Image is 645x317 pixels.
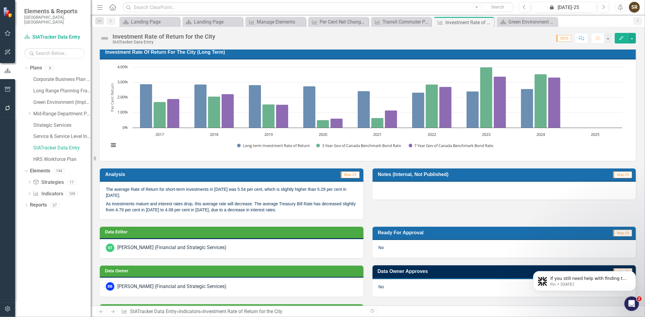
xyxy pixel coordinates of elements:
path: 2018, 2.06. 3 Year Gov of Canada Benchmark Bond Rate. [208,96,220,128]
path: 2023, 3.38. 7 Year Gov of Canada Benchmark Bond Rate. [494,76,506,128]
path: 2018, 2.86. Long term Investment Rate of Return. [194,84,207,128]
h3: Notes (Internal, Not Published) [378,171,578,177]
p: As investments mature and interest rates drop, this average rate will decrease. The average Treas... [106,200,357,213]
path: 2023, 2.4. Long term Investment Rate of Return. [467,91,479,128]
small: [GEOGRAPHIC_DATA], [GEOGRAPHIC_DATA] [24,15,85,25]
h3: Investment Rate of Return for the City (Long Term) [105,49,633,55]
div: [PERSON_NAME] (Financial and Strategic Services) [117,283,226,290]
a: Indicators [33,191,63,197]
button: View chart menu, Chart [109,141,117,149]
a: Elements [30,168,50,175]
button: SR [629,2,640,13]
button: Show 7 Year Gov of Canada Benchmark Bond Rate [409,143,495,148]
span: Elements & Reports [24,8,85,15]
div: Manage Elements [257,18,304,26]
div: ST [106,244,114,252]
h3: Analysis [105,171,234,177]
path: 2022, 2.69. 7 Year Gov of Canada Benchmark Bond Rate. [439,87,452,128]
path: 2019, 1.55. 3 Year Gov of Canada Benchmark Bond Rate. [262,104,275,128]
h3: Ready For Approval [378,230,557,235]
a: StATracker Data Entry [130,309,177,314]
div: Chart. Highcharts interactive chart. [106,64,630,155]
path: 2019, 1.52. 7 Year Gov of Canada Benchmark Bond Rate. [276,104,288,128]
path: 2021, 2.42. Long term Investment Rate of Return. [358,91,370,128]
text: 2022 [428,132,436,137]
text: 2019 [264,132,273,137]
path: 2020, 0.5. 3 Year Gov of Canada Benchmark Bond Rate. [317,120,329,128]
text: Per Cent Return [109,83,115,112]
div: Investment Rate of Return for the City [445,19,493,26]
path: 2022, 2.32. Long term Investment Rate of Return. [412,92,425,128]
button: Show Long term Investment Rate of Return [237,143,310,148]
a: Per Cent Net Change in Natural Areas [310,18,367,26]
path: 2021, 1.15. 7 Year Gov of Canada Benchmark Bond Rate. [385,110,397,128]
text: 2023 [482,132,490,137]
a: Landing Page [121,18,178,26]
path: 2020, 0.6. 7 Year Gov of Canada Benchmark Bond Rate. [331,118,343,128]
div: StATracker Data Entry [112,40,215,44]
div: 17 [67,180,77,185]
a: Strategies [33,179,64,186]
div: Landing Page [131,18,178,26]
div: 144 [53,168,65,174]
path: 2018, 2.21. 7 Year Gov of Canada Benchmark Bond Rate. [222,94,234,128]
a: Transit Commuter Passenger Utilization [373,18,430,26]
path: 2017, 2.87. Long term Investment Rate of Return. [140,84,152,128]
text: 1.00% [117,109,128,115]
span: May-25 [341,171,360,178]
a: StATracker Data Entry [33,145,91,152]
text: 3.00% [117,79,128,85]
div: 109 [66,191,78,196]
button: [DATE]-25 [532,2,596,13]
h3: Data Owner [105,269,360,273]
iframe: Intercom notifications message [524,258,645,301]
text: 2024 [536,132,545,137]
a: Green Environment Landing Page [498,18,556,26]
span: 2 [637,296,642,301]
g: Long term Investment Rate of Return, bar series 1 of 3 with 9 bars. [140,67,596,128]
a: StATracker Data Entry [24,34,85,41]
a: Strategic Services [33,122,91,129]
h3: Data Owner Approves [378,268,562,274]
path: 2020, 2.74. Long term Investment Rate of Return. [303,86,316,128]
button: Show 3 Year Gov of Canada Benchmark Bond Rate [316,143,402,148]
text: 4.00% [117,64,128,69]
text: 2025 [591,132,599,137]
img: Not Defined [100,34,109,43]
path: 2024, 3.31. 7 Year Gov of Canada Benchmark Bond Rate. [548,77,561,128]
path: 2021, 0.65. 3 Year Gov of Canada Benchmark Bond Rate. [371,118,384,128]
button: Search [483,3,513,11]
div: Investment Rate of Return for the City [112,33,215,40]
path: 2023, 4. 3 Year Gov of Canada Benchmark Bond Rate. [480,67,493,128]
p: The average Rate of Return for short-term investments in [DATE] was 5.54 per cent, which is sligh... [106,186,357,200]
div: Per Cent Net Change in Natural Areas [320,18,367,26]
path: 2019, 2.82. Long term Investment Rate of Return. [249,85,261,128]
a: Indicators [179,309,200,314]
span: No [379,284,384,289]
div: Green Environment Landing Page [508,18,556,26]
text: 3 Year Gov of Canada Benchmark Bond Rate [322,143,401,148]
div: [PERSON_NAME] (Financial and Strategic Services) [117,244,226,251]
text: 0% [122,125,128,130]
a: Reports [30,202,47,209]
span: Search [491,5,504,9]
a: Landing Page [184,18,241,26]
a: Long Range Planning Framework [33,88,91,94]
div: [DATE]-25 [534,4,594,11]
text: Long term Investment Rate of Return [243,143,310,148]
div: 9 [45,66,55,71]
a: Mid-Range Department Plans [33,110,91,117]
svg: Interactive chart [106,64,625,155]
text: 2.00% [117,94,128,100]
path: 2017, 1.71. 3 Year Gov of Canada Benchmark Bond Rate. [154,102,166,128]
path: 2017, 1.9. 7 Year Gov of Canada Benchmark Bond Rate. [167,99,180,128]
text: 2017 [155,132,164,137]
a: Service & Service Level Inventory [33,133,91,140]
span: No [379,245,384,250]
img: ClearPoint Strategy [3,7,14,18]
div: 27 [50,203,60,208]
